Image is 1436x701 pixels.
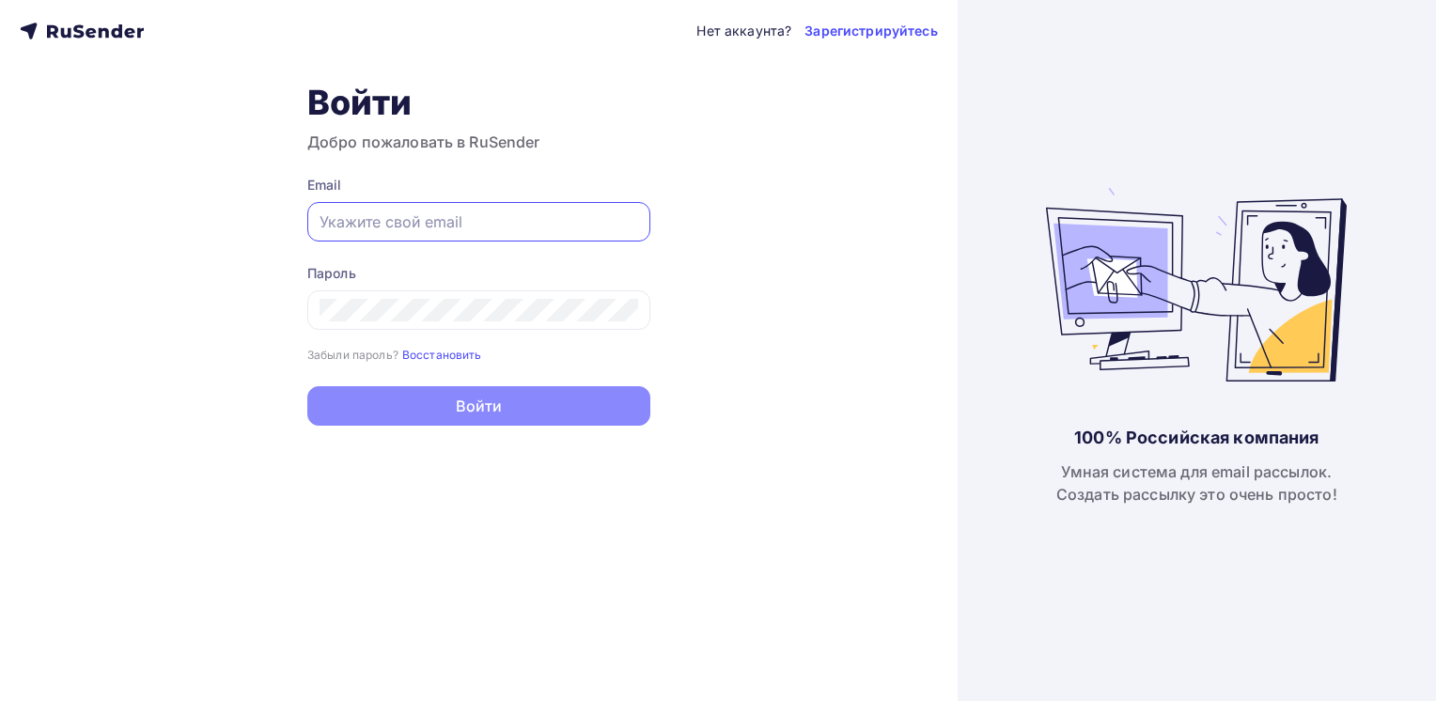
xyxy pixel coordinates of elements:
div: 100% Российская компания [1074,427,1319,449]
div: Умная система для email рассылок. Создать рассылку это очень просто! [1056,460,1337,506]
div: Email [307,176,650,195]
input: Укажите свой email [320,210,638,233]
button: Войти [307,386,650,426]
div: Нет аккаунта? [696,22,791,40]
div: Пароль [307,264,650,283]
a: Восстановить [402,346,482,362]
a: Зарегистрируйтесь [804,22,937,40]
small: Восстановить [402,348,482,362]
small: Забыли пароль? [307,348,398,362]
h1: Войти [307,82,650,123]
h3: Добро пожаловать в RuSender [307,131,650,153]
